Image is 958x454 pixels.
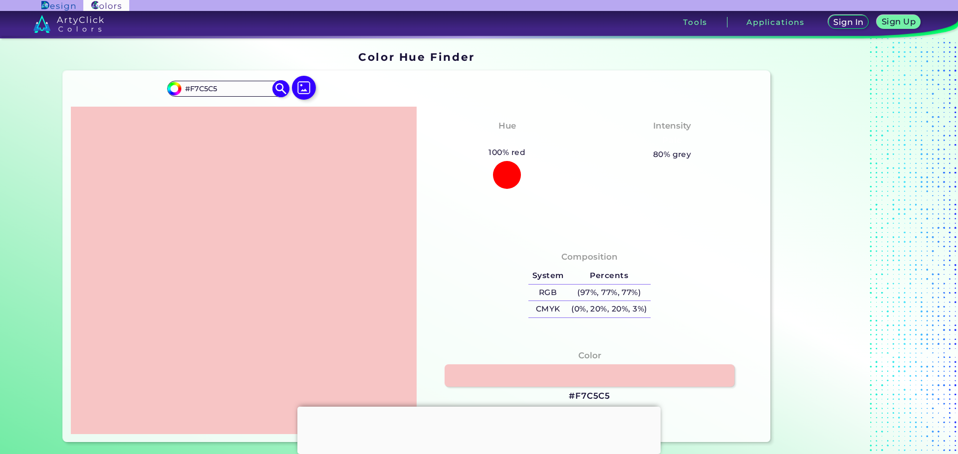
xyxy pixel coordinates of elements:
[879,16,919,28] a: Sign Up
[292,76,316,100] img: icon picture
[272,80,290,97] img: icon search
[561,250,618,264] h4: Composition
[653,148,692,161] h5: 80% grey
[835,18,862,26] h5: Sign In
[567,285,651,301] h5: (97%, 77%, 77%)
[528,285,567,301] h5: RGB
[358,49,475,64] h1: Color Hue Finder
[297,407,661,452] iframe: Advertisement
[774,47,899,446] iframe: Advertisement
[33,15,104,33] img: logo_artyclick_colors_white.svg
[578,348,601,363] h4: Color
[485,146,529,159] h5: 100% red
[683,18,708,26] h3: Tools
[498,119,516,133] h4: Hue
[883,18,914,25] h5: Sign Up
[746,18,805,26] h3: Applications
[567,301,651,317] h5: (0%, 20%, 20%, 3%)
[494,135,520,147] h3: Red
[528,301,567,317] h5: CMYK
[658,135,686,147] h3: Pale
[528,268,567,284] h5: System
[569,390,610,402] h3: #F7C5C5
[830,16,867,28] a: Sign In
[181,82,274,95] input: type color..
[653,119,691,133] h4: Intensity
[41,1,75,10] img: ArtyClick Design logo
[567,268,651,284] h5: Percents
